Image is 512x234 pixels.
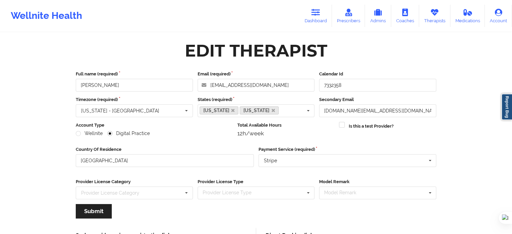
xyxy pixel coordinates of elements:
[419,5,450,27] a: Therapists
[200,106,239,114] a: [US_STATE]
[237,122,335,129] label: Total Available Hours
[198,71,315,77] label: Email (required)
[201,189,261,197] div: Provider License Type
[450,5,485,27] a: Medications
[76,79,193,92] input: Full name
[332,5,365,27] a: Prescribers
[76,71,193,77] label: Full name (required)
[240,106,279,114] a: [US_STATE]
[501,94,512,120] a: Report Bug
[259,146,437,153] label: Payment Service (required)
[185,40,327,61] div: Edit Therapist
[319,71,436,77] label: Calendar Id
[76,131,103,136] label: Wellnite
[365,5,391,27] a: Admins
[76,178,193,185] label: Provider License Category
[76,146,254,153] label: Country Of Residence
[349,123,394,130] label: Is this a test Provider?
[76,96,193,103] label: Timezone (required)
[319,96,436,103] label: Secondary Email
[198,79,315,92] input: Email address
[485,5,512,27] a: Account
[81,191,139,195] div: Provider License Category
[300,5,332,27] a: Dashboard
[237,130,335,137] div: 12h/week
[391,5,419,27] a: Coaches
[322,189,366,197] div: Model Remark
[81,108,159,113] div: [US_STATE] - [GEOGRAPHIC_DATA]
[319,104,436,117] input: Email
[319,79,436,92] input: Calendar Id
[76,204,112,219] button: Submit
[107,131,150,136] label: Digital Practice
[198,96,315,103] label: States (required)
[198,178,315,185] label: Provider License Type
[319,178,436,185] label: Model Remark
[264,158,277,163] div: Stripe
[76,122,233,129] label: Account Type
